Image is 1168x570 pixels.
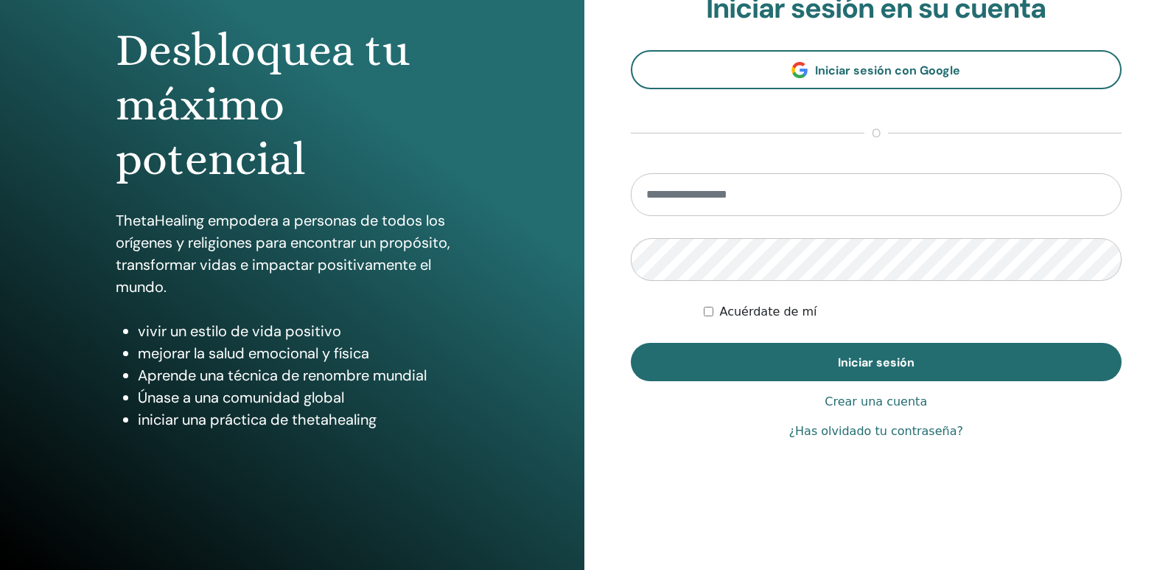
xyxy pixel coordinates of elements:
font: Acuérdate de mí [719,305,816,319]
div: Mantenerme autenticado indefinidamente o hasta que cierre sesión manualmente [704,303,1122,321]
font: o [872,125,881,141]
font: mejorar la salud emocional y física [138,344,369,363]
font: vivir un estilo de vida positivo [138,322,341,341]
font: Únase a una comunidad global [138,388,344,407]
button: Iniciar sesión [631,343,1122,381]
a: ¿Has olvidado tu contraseña? [789,423,963,440]
font: Iniciar sesión con Google [815,63,960,78]
font: ThetaHealing empodera a personas de todos los orígenes y religiones para encontrar un propósito, ... [116,211,450,296]
font: Crear una cuenta [825,395,927,409]
a: Crear una cuenta [825,393,927,411]
font: Iniciar sesión [838,355,915,370]
font: iniciar una práctica de thetahealing [138,410,377,429]
font: Aprende una técnica de renombre mundial [138,366,427,385]
font: Desbloquea tu máximo potencial [116,24,410,186]
font: ¿Has olvidado tu contraseña? [789,424,963,438]
a: Iniciar sesión con Google [631,50,1122,89]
